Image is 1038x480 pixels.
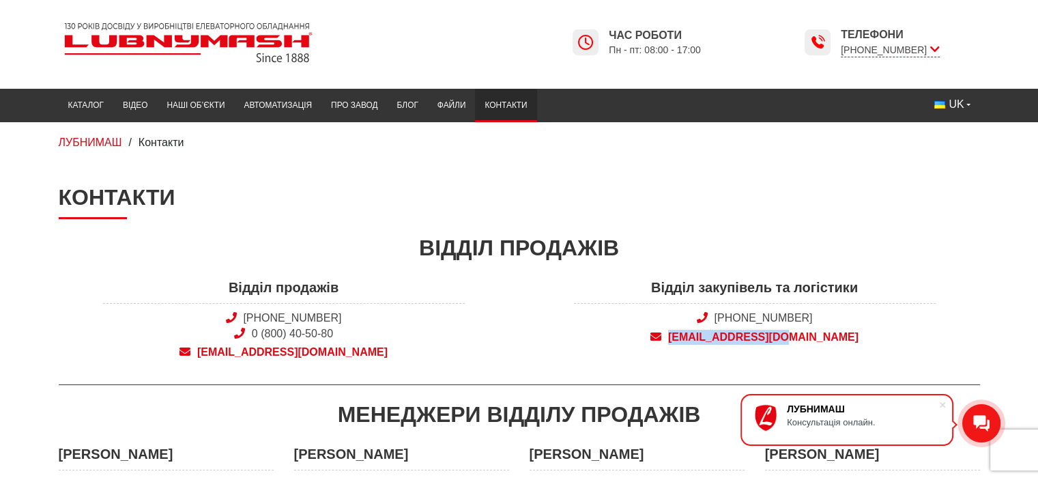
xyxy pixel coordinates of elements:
[59,184,980,218] h1: Контакти
[530,444,745,471] span: [PERSON_NAME]
[157,92,234,119] a: Наші об’єкти
[59,444,274,471] span: [PERSON_NAME]
[113,92,157,119] a: Відео
[294,444,509,471] span: [PERSON_NAME]
[934,101,945,109] img: Українська
[59,137,122,148] a: ЛУБНИМАШ
[103,345,465,360] a: [EMAIL_ADDRESS][DOMAIN_NAME]
[475,92,536,119] a: Контакти
[577,34,594,51] img: Lubnymash time icon
[841,43,940,57] span: [PHONE_NUMBER]
[714,312,812,324] a: [PHONE_NUMBER]
[59,92,113,119] a: Каталог
[574,330,936,345] a: [EMAIL_ADDRESS][DOMAIN_NAME]
[139,137,184,148] span: Контакти
[59,17,318,68] img: Lubnymash
[387,92,427,119] a: Блог
[128,137,131,148] span: /
[59,233,980,264] div: Відділ продажів
[949,97,964,112] span: UK
[252,328,333,339] a: 0 (800) 40-50-80
[925,92,979,117] button: UK
[574,278,936,305] span: Відділ закупівель та логістики
[809,34,826,51] img: Lubnymash time icon
[765,444,980,471] span: [PERSON_NAME]
[243,312,341,324] a: [PHONE_NUMBER]
[428,92,476,119] a: Файли
[787,417,938,427] div: Консультація онлайн.
[841,27,940,42] span: Телефони
[609,28,701,43] span: Час роботи
[103,278,465,305] span: Відділ продажів
[787,404,938,414] div: ЛУБНИМАШ
[609,44,701,57] span: Пн - пт: 08:00 - 17:00
[234,92,321,119] a: Автоматизація
[59,399,980,430] div: Менеджери відділу продажів
[321,92,387,119] a: Про завод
